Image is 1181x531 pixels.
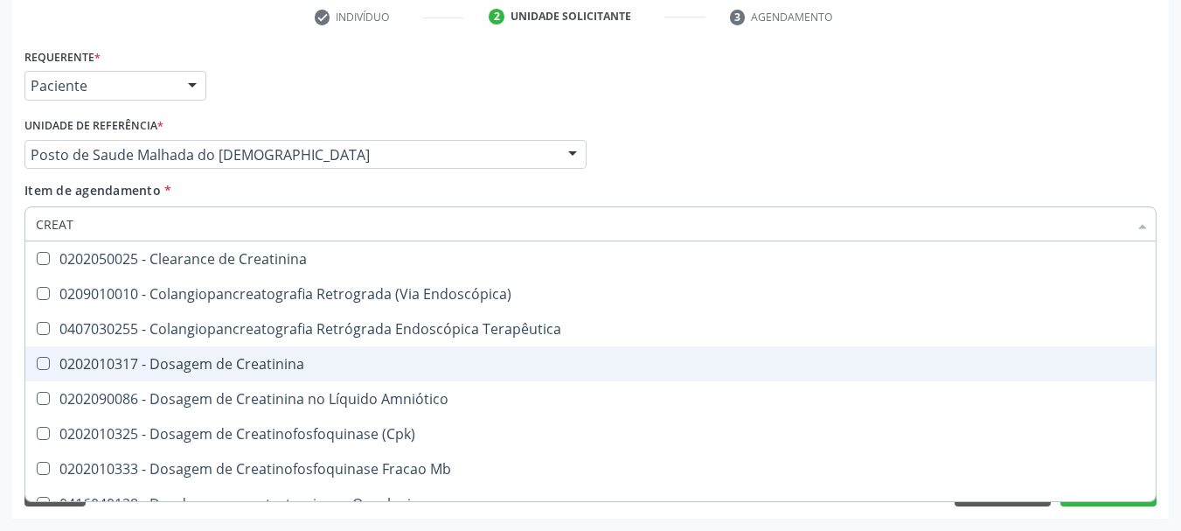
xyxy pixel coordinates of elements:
[36,206,1128,241] input: Buscar por procedimentos
[511,9,631,24] div: Unidade solicitante
[24,182,161,199] span: Item de agendamento
[36,427,1145,441] div: 0202010325 - Dosagem de Creatinofosfoquinase (Cpk)
[36,497,1145,511] div: 0416040128 - Duodenopancreatectomia em Oncologia
[36,287,1145,301] div: 0209010010 - Colangiopancreatografia Retrograda (Via Endoscópica)
[489,9,504,24] div: 2
[31,77,170,94] span: Paciente
[36,392,1145,406] div: 0202090086 - Dosagem de Creatinina no Líquido Amniótico
[24,113,163,140] label: Unidade de referência
[31,146,551,164] span: Posto de Saude Malhada do [DEMOGRAPHIC_DATA]
[36,322,1145,336] div: 0407030255 - Colangiopancreatografia Retrógrada Endoscópica Terapêutica
[24,44,101,71] label: Requerente
[36,252,1145,266] div: 0202050025 - Clearance de Creatinina
[36,462,1145,476] div: 0202010333 - Dosagem de Creatinofosfoquinase Fracao Mb
[36,357,1145,371] div: 0202010317 - Dosagem de Creatinina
